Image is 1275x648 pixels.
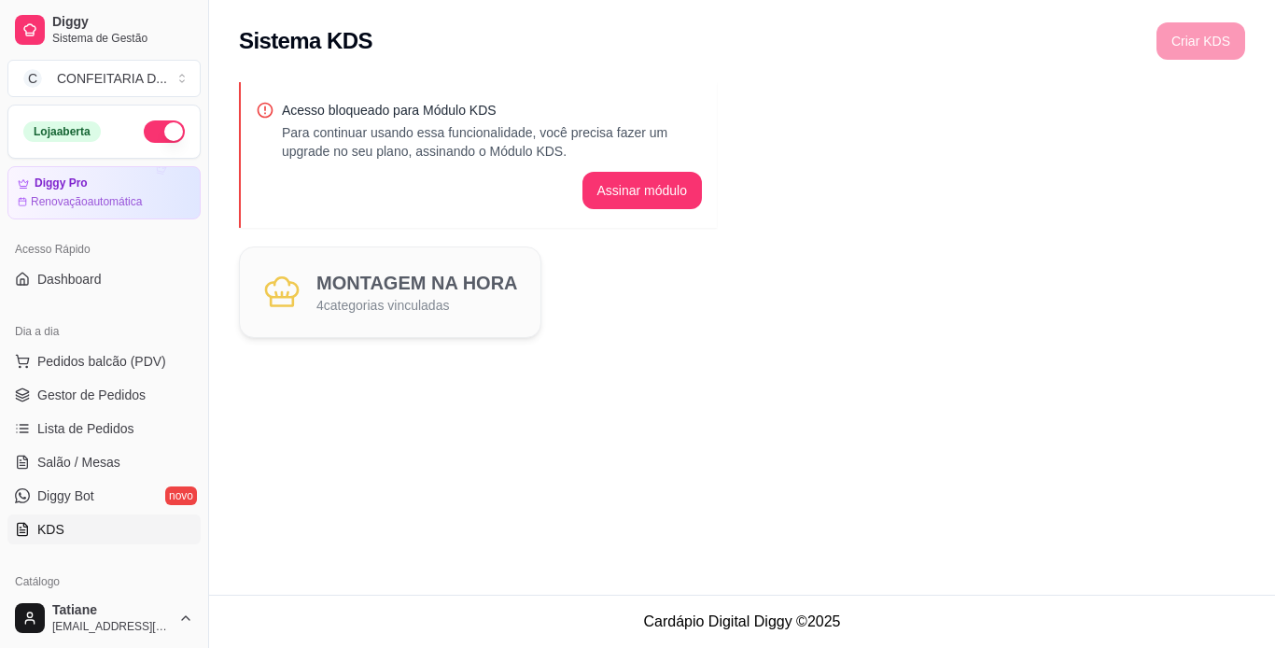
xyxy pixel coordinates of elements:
[37,352,166,371] span: Pedidos balcão (PDV)
[7,414,201,444] a: Lista de Pedidos
[7,346,201,376] button: Pedidos balcão (PDV)
[7,264,201,294] a: Dashboard
[7,481,201,511] a: Diggy Botnovo
[7,596,201,641] button: Tatiane[EMAIL_ADDRESS][DOMAIN_NAME]
[35,176,88,190] article: Diggy Pro
[57,69,167,88] div: CONFEITARIA D ...
[52,14,193,31] span: Diggy
[209,595,1275,648] footer: Cardápio Digital Diggy © 2025
[37,386,146,404] span: Gestor de Pedidos
[7,567,201,597] div: Catálogo
[7,514,201,544] a: KDS
[52,31,193,46] span: Sistema de Gestão
[7,380,201,410] a: Gestor de Pedidos
[52,619,171,634] span: [EMAIL_ADDRESS][DOMAIN_NAME]
[37,419,134,438] span: Lista de Pedidos
[316,296,518,315] p: 4 categorias vinculadas
[7,317,201,346] div: Dia a dia
[239,26,372,56] h2: Sistema KDS
[7,60,201,97] button: Select a team
[37,520,64,539] span: KDS
[144,120,185,143] button: Alterar Status
[37,486,94,505] span: Diggy Bot
[7,234,201,264] div: Acesso Rápido
[31,194,142,209] article: Renovação automática
[7,166,201,219] a: Diggy ProRenovaçãoautomática
[316,270,518,296] h2: MONTAGEM NA HORA
[52,602,171,619] span: Tatiane
[582,172,703,209] button: Assinar módulo
[7,7,201,52] a: DiggySistema de Gestão
[282,123,702,161] p: Para continuar usando essa funcionalidade, você precisa fazer um upgrade no seu plano, assinando ...
[37,270,102,289] span: Dashboard
[37,453,120,472] span: Salão / Mesas
[7,447,201,477] a: Salão / Mesas
[23,69,42,88] span: C
[282,101,702,120] p: Acesso bloqueado para Módulo KDS
[23,121,101,142] div: Loja aberta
